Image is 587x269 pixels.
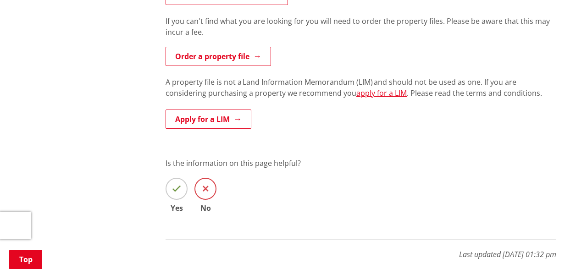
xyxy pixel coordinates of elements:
[545,231,578,264] iframe: Messenger Launcher
[166,110,251,129] a: Apply for a LIM
[166,47,271,66] a: Order a property file
[356,88,407,98] a: apply for a LIM
[166,77,556,110] div: A property file is not a Land Information Memorandum (LIM) and should not be used as one. If you ...
[9,250,42,269] a: Top
[166,204,188,212] span: Yes
[166,16,556,38] p: If you can't find what you are looking for you will need to order the property files. Please be a...
[166,239,556,260] p: Last updated [DATE] 01:32 pm
[166,158,556,169] p: Is the information on this page helpful?
[194,204,216,212] span: No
